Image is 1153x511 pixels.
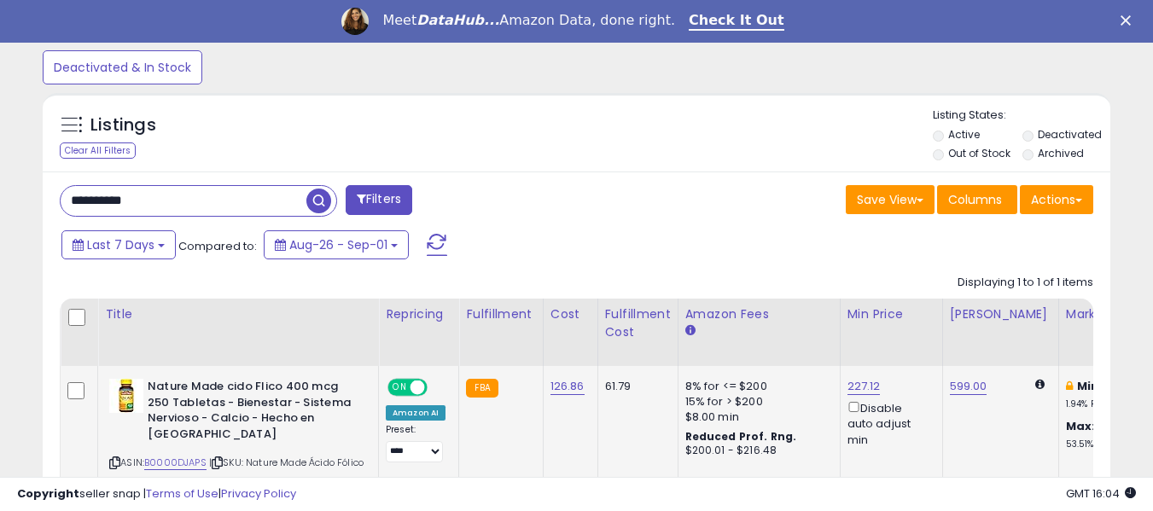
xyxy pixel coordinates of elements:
a: Check It Out [689,12,784,31]
img: Profile image for Georgie [341,8,369,35]
div: [PERSON_NAME] [950,305,1051,323]
a: Terms of Use [146,485,218,502]
p: Listing States: [933,107,1110,124]
div: Title [105,305,371,323]
b: Max: [1066,418,1096,434]
button: Actions [1020,185,1093,214]
button: Columns [937,185,1017,214]
div: 8% for <= $200 [685,379,827,394]
div: Amazon AI [386,405,445,421]
div: Amazon Fees [685,305,833,323]
label: Archived [1038,146,1084,160]
a: Privacy Policy [221,485,296,502]
div: seller snap | | [17,486,296,502]
div: Cost [550,305,591,323]
button: Save View [846,185,935,214]
i: DataHub... [416,12,499,28]
div: 61.79 [605,379,665,394]
span: Last 7 Days [87,236,154,253]
div: Clear All Filters [60,142,136,159]
div: Fulfillment [466,305,535,323]
b: Nature Made cido Flico 400 mcg 250 Tabletas - Bienestar - Sistema Nervioso - Calcio - Hecho en [G... [148,379,355,446]
b: Min: [1077,378,1103,394]
small: FBA [466,379,498,398]
a: 599.00 [950,378,987,395]
div: Displaying 1 to 1 of 1 items [958,275,1093,291]
a: 227.12 [847,378,881,395]
a: B0000DJAPS [144,456,207,470]
img: 41V-vVwQs7L._SL40_.jpg [109,379,143,413]
div: Fulfillment Cost [605,305,671,341]
div: 15% for > $200 [685,394,827,409]
div: Meet Amazon Data, done right. [382,12,675,29]
button: Aug-26 - Sep-01 [264,230,409,259]
div: $8.00 min [685,409,827,425]
div: Min Price [847,305,935,323]
span: Aug-26 - Sep-01 [289,236,387,253]
span: Columns [948,191,1002,208]
strong: Copyright [17,485,79,502]
div: Repricing [386,305,451,323]
a: 126.86 [550,378,585,395]
button: Deactivated & In Stock [43,50,202,84]
span: | SKU: Nature Made Ácido Fólico [209,456,364,469]
span: Compared to: [178,238,257,254]
span: ON [389,380,411,395]
div: Preset: [386,424,445,462]
div: Disable auto adjust min [847,398,929,448]
label: Deactivated [1038,127,1102,142]
button: Filters [346,185,412,215]
b: Reduced Prof. Rng. [685,429,797,444]
div: $200.01 - $216.48 [685,444,827,458]
small: Amazon Fees. [685,323,696,339]
button: Last 7 Days [61,230,176,259]
span: OFF [425,380,452,395]
label: Out of Stock [948,146,1010,160]
label: Active [948,127,980,142]
h5: Listings [90,113,156,137]
div: Close [1121,15,1138,26]
span: 2025-09-9 16:04 GMT [1066,485,1136,502]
